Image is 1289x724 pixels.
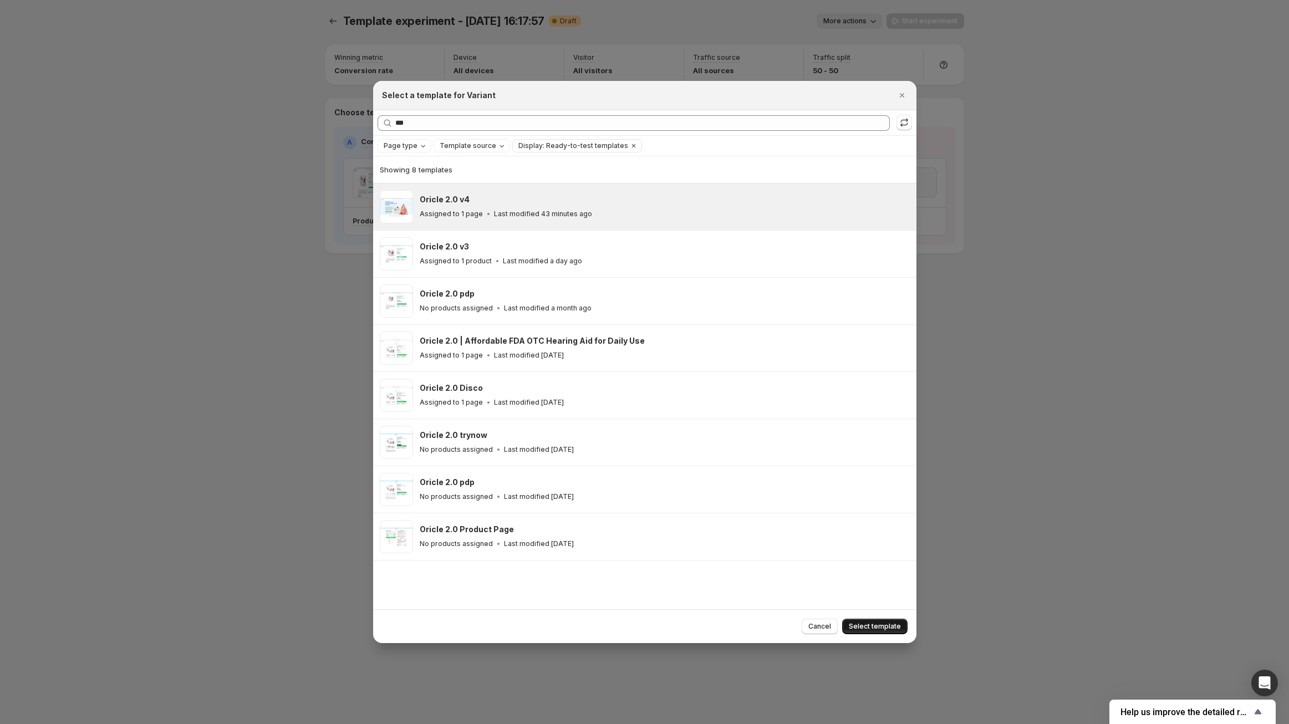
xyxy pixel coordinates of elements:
button: Close [894,88,910,103]
span: Page type [384,141,417,150]
p: Assigned to 1 page [420,351,483,360]
button: Display: Ready-to-test templates [513,140,628,152]
p: Last modified 43 minutes ago [494,210,592,218]
button: Select template [842,619,908,634]
h3: Oricle 2.0 Product Page [420,524,514,535]
span: Showing 8 templates [380,165,452,174]
p: No products assigned [420,539,493,548]
button: Clear [628,140,639,152]
h3: Oricle 2.0 Disco [420,383,483,394]
p: Assigned to 1 page [420,398,483,407]
span: Display: Ready-to-test templates [518,141,628,150]
button: Template source [434,140,510,152]
button: Show survey - Help us improve the detailed report for A/B campaigns [1120,705,1265,718]
p: Last modified [DATE] [504,492,574,501]
p: Assigned to 1 product [420,257,492,266]
span: Cancel [808,622,831,631]
h3: Oricle 2.0 v4 [420,194,470,205]
h3: Oricle 2.0 | Affordable FDA OTC Hearing Aid for Daily Use [420,335,645,346]
h3: Oricle 2.0 pdp [420,477,475,488]
span: Select template [849,622,901,631]
button: Cancel [802,619,838,634]
span: Template source [440,141,496,150]
h3: Oricle 2.0 trynow [420,430,487,441]
p: Last modified [DATE] [504,445,574,454]
span: Help us improve the detailed report for A/B campaigns [1120,707,1251,717]
p: Last modified [DATE] [504,539,574,548]
h3: Oricle 2.0 v3 [420,241,469,252]
p: Last modified a month ago [504,304,592,313]
p: No products assigned [420,304,493,313]
button: Page type [378,140,431,152]
h3: Oricle 2.0 pdp [420,288,475,299]
p: No products assigned [420,445,493,454]
h2: Select a template for Variant [382,90,496,101]
p: Last modified [DATE] [494,398,564,407]
p: Last modified a day ago [503,257,582,266]
div: Open Intercom Messenger [1251,670,1278,696]
p: Assigned to 1 page [420,210,483,218]
p: Last modified [DATE] [494,351,564,360]
p: No products assigned [420,492,493,501]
